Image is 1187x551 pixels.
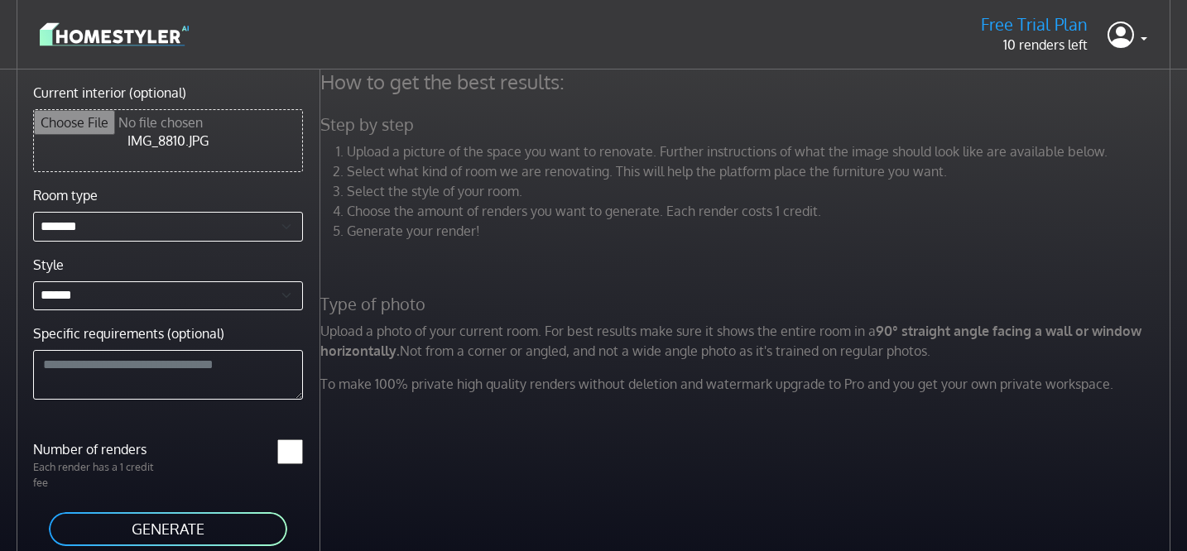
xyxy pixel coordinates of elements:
p: 10 renders left [981,35,1088,55]
li: Choose the amount of renders you want to generate. Each render costs 1 credit. [347,201,1175,221]
li: Generate your render! [347,221,1175,241]
label: Number of renders [23,439,168,459]
h5: Free Trial Plan [981,14,1088,35]
p: Each render has a 1 credit fee [23,459,168,491]
label: Specific requirements (optional) [33,323,224,343]
li: Select the style of your room. [347,181,1175,201]
p: Upload a photo of your current room. For best results make sure it shows the entire room in a Not... [310,321,1185,361]
label: Room type [33,185,98,205]
p: To make 100% private high quality renders without deletion and watermark upgrade to Pro and you g... [310,374,1185,394]
h5: Type of photo [310,294,1185,314]
h5: Step by step [310,114,1185,135]
h4: How to get the best results: [310,69,1185,94]
img: logo-3de290ba35641baa71223ecac5eacb59cb85b4c7fdf211dc9aaecaaee71ea2f8.svg [40,20,189,49]
li: Select what kind of room we are renovating. This will help the platform place the furniture you w... [347,161,1175,181]
label: Style [33,255,64,275]
li: Upload a picture of the space you want to renovate. Further instructions of what the image should... [347,141,1175,161]
label: Current interior (optional) [33,83,186,103]
button: GENERATE [47,510,289,548]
